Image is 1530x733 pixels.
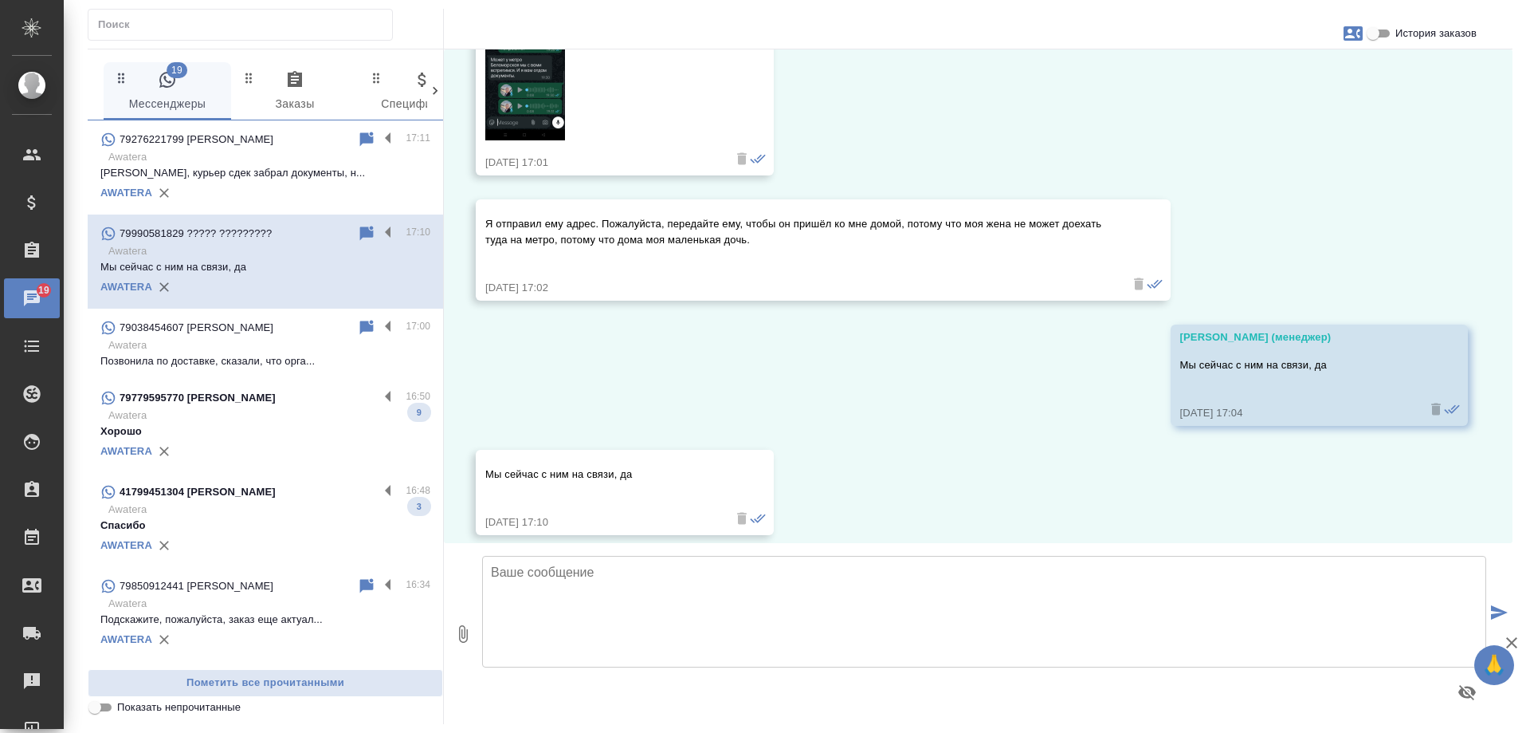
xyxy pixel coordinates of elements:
[406,224,430,240] p: 17:10
[1180,405,1413,421] div: [DATE] 17:04
[114,70,129,85] svg: Зажми и перетащи, чтобы поменять порядок вкладок
[485,514,718,530] div: [DATE] 17:10
[1481,648,1508,682] span: 🙏
[357,130,376,149] div: Пометить непрочитанным
[357,577,376,596] div: Пометить непрочитанным
[368,70,477,114] span: Спецификации
[88,473,443,567] div: 41799451304 [PERSON_NAME]16:48AwateraСпасибо3AWATERA
[108,149,430,165] p: Awatera
[108,408,430,424] p: Awatera
[4,278,60,318] a: 19
[100,518,430,534] p: Спасибо
[357,224,376,243] div: Пометить непрочитанным
[100,424,430,439] p: Хорошо
[108,596,430,612] p: Awatera
[406,318,430,334] p: 17:00
[152,439,176,463] button: Удалить привязку
[88,379,443,473] div: 79779595770 [PERSON_NAME]16:50AwateraХорошо9AWATERA
[120,578,273,594] p: 79850912441 [PERSON_NAME]
[88,567,443,661] div: 79850912441 [PERSON_NAME]16:34AwateraПодскажите, пожалуйста, заказ еще актуал...AWATERA
[152,628,176,652] button: Удалить привязку
[96,674,434,692] span: Пометить все прочитанными
[100,612,430,628] p: Подскажите, пожалуйста, заказ еще актуал...
[406,483,430,499] p: 16:48
[485,216,1115,248] p: Я отправил ему адрес. Пожалуйста, передайте ему, чтобы он пришёл ко мне домой, потому что моя жен...
[29,282,59,298] span: 19
[113,70,222,114] span: Мессенджеры
[108,243,430,259] p: Awatera
[120,484,276,500] p: 41799451304 [PERSON_NAME]
[1180,329,1413,345] div: [PERSON_NAME] (менеджер)
[88,120,443,215] div: 79276221799 [PERSON_NAME]17:11Awatera[PERSON_NAME], курьер сдек забрал документы, н...AWATERA
[485,280,1115,296] div: [DATE] 17:02
[100,165,430,181] p: [PERSON_NAME], курьер сдек забрал документы, н...
[120,132,273,148] p: 79276221799 [PERSON_NAME]
[1448,673,1486,711] button: Предпросмотр
[108,337,430,353] p: Awatera
[241,70,349,114] span: Заказы
[100,281,152,293] a: AWATERA
[1180,357,1413,373] p: Мы сейчас с ним на связи, да
[120,320,273,336] p: 79038454607 [PERSON_NAME]
[406,577,430,593] p: 16:34
[100,259,430,275] p: Мы сейчас с ним на связи, да
[117,700,241,715] span: Показать непрочитанные
[1474,645,1514,685] button: 🙏
[167,62,187,78] span: 19
[152,534,176,558] button: Удалить привязку
[100,539,152,551] a: AWATERA
[88,215,443,309] div: 79990581829 ????? ?????????17:10AwateraМы сейчас с ним на связи, даAWATERA
[1395,26,1477,41] span: История заказов
[120,390,276,406] p: 79779595770 [PERSON_NAME]
[88,309,443,379] div: 79038454607 [PERSON_NAME]17:00AwateraПозвонила по доставке, сказали, что орга...
[406,388,430,404] p: 16:50
[407,499,431,514] span: 3
[369,70,384,85] svg: Зажми и перетащи, чтобы поменять порядок вкладок
[100,353,430,369] p: Позвонила по доставке, сказали, что орга...
[406,130,430,146] p: 17:11
[98,14,392,36] input: Поиск
[1334,14,1372,53] button: Заявки
[357,318,376,337] div: Пометить непрочитанным
[108,502,430,518] p: Awatera
[407,404,431,420] span: 9
[88,669,443,697] button: Пометить все прочитанными
[100,633,152,645] a: AWATERA
[120,226,272,242] p: 79990581829 ????? ?????????
[100,445,152,457] a: AWATERA
[485,155,718,171] div: [DATE] 17:01
[88,661,443,731] div: 79780686707 [PERSON_NAME]16:07AwateraХорошо, ждем информацию5
[100,187,152,199] a: AWATERA
[485,467,718,483] p: Мы сейчас с ним на связи, да
[152,181,176,205] button: Удалить привязку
